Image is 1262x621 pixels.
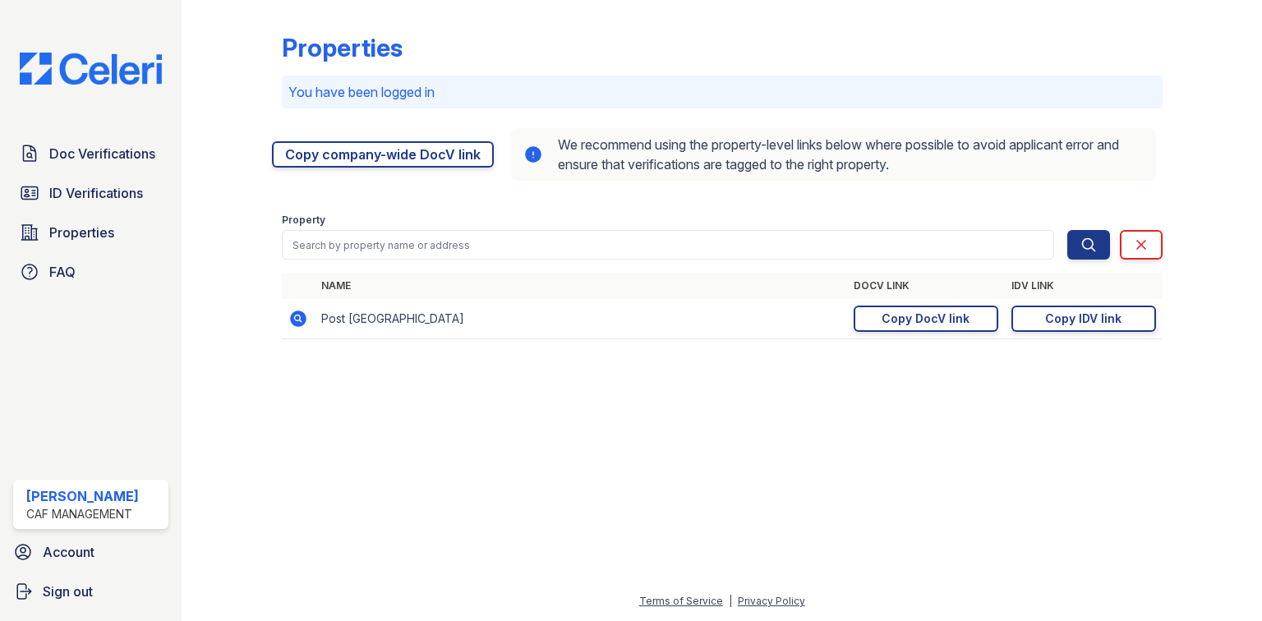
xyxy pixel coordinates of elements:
a: FAQ [13,255,168,288]
span: Account [43,542,94,562]
a: Terms of Service [639,595,723,607]
th: Name [315,273,847,299]
a: Sign out [7,575,175,608]
a: Copy DocV link [854,306,998,332]
span: Doc Verifications [49,144,155,163]
span: FAQ [49,262,76,282]
a: Copy IDV link [1011,306,1156,332]
a: Account [7,536,175,568]
a: Properties [13,216,168,249]
a: ID Verifications [13,177,168,209]
span: Sign out [43,582,93,601]
input: Search by property name or address [282,230,1054,260]
span: Properties [49,223,114,242]
div: Properties [282,33,403,62]
th: DocV Link [847,273,1005,299]
td: Post [GEOGRAPHIC_DATA] [315,299,847,339]
div: Copy DocV link [882,310,970,327]
span: ID Verifications [49,183,143,203]
div: CAF Management [26,506,139,522]
p: You have been logged in [288,82,1156,102]
div: | [729,595,732,607]
a: Doc Verifications [13,137,168,170]
label: Property [282,214,325,227]
a: Privacy Policy [738,595,805,607]
a: Copy company-wide DocV link [272,141,494,168]
img: CE_Logo_Blue-a8612792a0a2168367f1c8372b55b34899dd931a85d93a1a3d3e32e68fde9ad4.png [7,53,175,85]
div: Copy IDV link [1045,310,1122,327]
div: We recommend using the property-level links below where possible to avoid applicant error and ens... [510,128,1156,181]
th: IDV Link [1005,273,1163,299]
div: [PERSON_NAME] [26,486,139,506]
